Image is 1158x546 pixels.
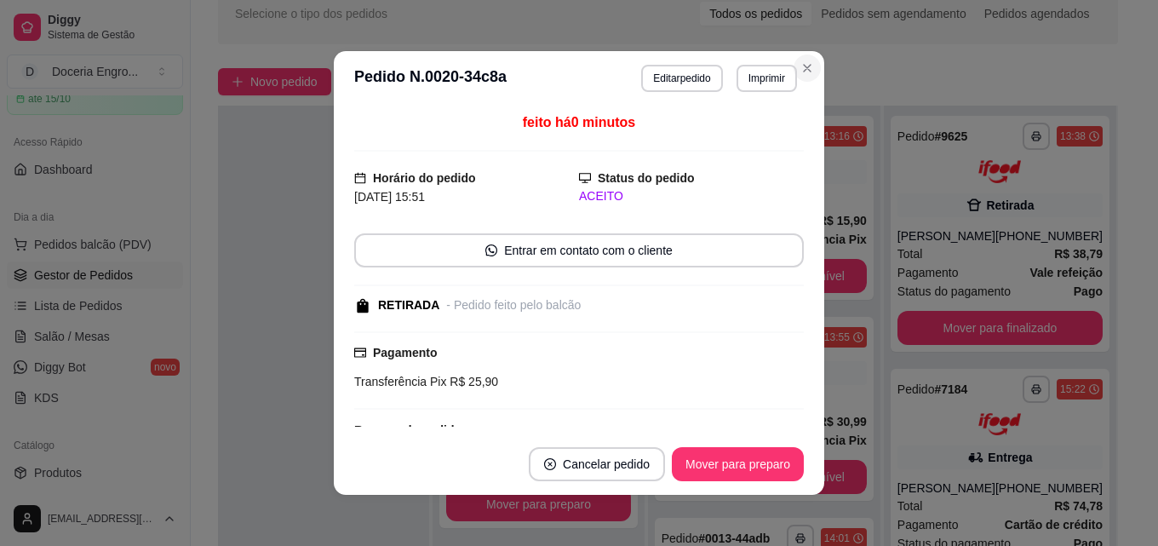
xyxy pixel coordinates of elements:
span: close-circle [544,458,556,470]
span: [DATE] 15:51 [354,190,425,204]
div: - Pedido feito pelo balcão [446,296,581,314]
span: whats-app [485,244,497,256]
button: close-circleCancelar pedido [529,447,665,481]
button: Mover para preparo [672,447,804,481]
span: desktop [579,172,591,184]
strong: Pagamento [373,346,437,359]
button: Close [794,55,821,82]
strong: Horário do pedido [373,171,476,185]
strong: Status do pedido [598,171,695,185]
div: ACEITO [579,187,804,205]
span: R$ 25,90 [446,375,498,388]
button: whats-appEntrar em contato com o cliente [354,233,804,267]
span: feito há 0 minutos [523,115,635,129]
strong: Resumo do pedido [354,423,461,437]
span: credit-card [354,347,366,359]
div: RETIRADA [378,296,439,314]
span: Transferência Pix [354,375,446,388]
h3: Pedido N. 0020-34c8a [354,65,507,92]
button: Imprimir [737,65,797,92]
button: Editarpedido [641,65,722,92]
span: calendar [354,172,366,184]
